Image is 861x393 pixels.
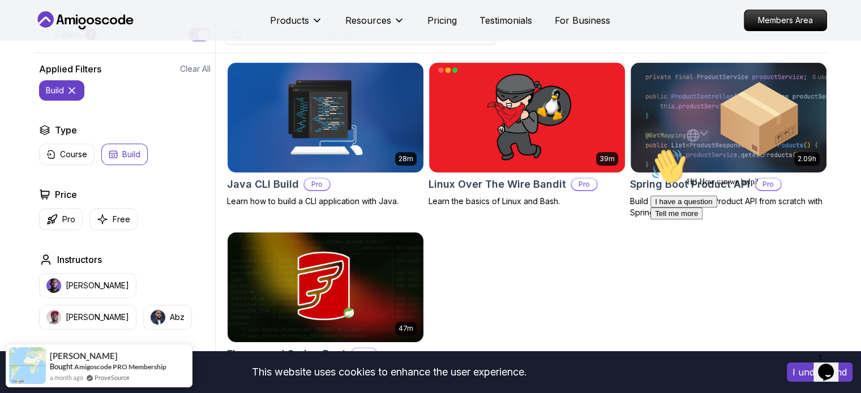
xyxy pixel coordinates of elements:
button: Tell me more [5,64,57,76]
span: a month ago [50,373,83,382]
a: Java CLI Build card28mJava CLI BuildProLearn how to build a CLI application with Java. [227,62,424,207]
h2: Applied Filters [39,62,101,76]
span: [PERSON_NAME] [50,351,118,361]
button: Build [101,144,148,165]
h2: Java CLI Build [227,176,299,192]
p: Free [113,214,130,225]
p: 28m [399,154,413,163]
button: Resources [345,14,405,36]
span: Bought [50,362,73,371]
h2: Linux Over The Wire Bandit [429,176,566,192]
button: I have a question [5,52,71,64]
p: Products [270,14,309,27]
p: Members Area [744,10,826,31]
p: Abz [170,312,185,323]
p: Pro [305,179,329,190]
img: instructor img [46,310,61,325]
p: Course [60,149,87,160]
img: Linux Over The Wire Bandit card [429,63,625,172]
p: Learn the basics of Linux and Bash. [429,196,626,207]
img: provesource social proof notification image [9,347,46,384]
button: Accept cookies [787,362,853,382]
img: :wave: [5,5,41,41]
a: Amigoscode PRO Membership [74,362,166,371]
p: 39m [599,154,615,163]
img: instructor img [46,278,61,293]
p: [PERSON_NAME] [66,280,129,291]
h2: Spring Boot Product API [630,176,750,192]
p: Learn how to build a CLI application with Java. [227,196,424,207]
h2: Instructors [57,253,102,266]
p: Pro [62,214,75,225]
button: instructor img[PERSON_NAME] [39,273,136,298]
h2: Type [55,123,77,137]
a: Spring Boot Product API card2.09hSpring Boot Product APIProBuild a fully functional Product API f... [630,62,827,218]
p: Pro [352,348,376,360]
iframe: chat widget [813,348,850,382]
img: Spring Boot Product API card [631,63,826,172]
h2: Price [55,188,77,201]
p: Resources [345,14,391,27]
img: Flyway and Spring Boot card [228,232,423,342]
p: 47m [399,324,413,333]
p: [PERSON_NAME] [66,312,129,323]
p: build [46,85,64,96]
button: instructor imgAbz [143,305,192,330]
p: Pro [572,179,597,190]
a: Testimonials [479,14,532,27]
div: 👋Hi! How can we help?I have a questionTell me more [5,5,208,76]
button: build [39,80,84,101]
a: Linux Over The Wire Bandit card39mLinux Over The Wire BanditProLearn the basics of Linux and Bash. [429,62,626,207]
button: Products [270,14,323,36]
p: Build a fully functional Product API from scratch with Spring Boot. [630,196,827,218]
span: Hi! How can we help? [5,34,112,42]
p: Build [122,149,140,160]
img: Java CLI Build card [228,63,423,172]
a: Pricing [427,14,457,27]
button: Course [39,144,95,165]
iframe: chat widget [646,144,850,342]
a: For Business [555,14,610,27]
button: instructor img[PERSON_NAME] [39,305,136,330]
a: Members Area [744,10,827,31]
div: This website uses cookies to enhance the user experience. [8,360,770,385]
img: instructor img [151,310,165,325]
button: Clear All [180,63,211,75]
button: Free [89,208,138,230]
button: Pro [39,208,83,230]
a: ProveSource [95,373,130,382]
h2: Flyway and Spring Boot [227,346,346,362]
